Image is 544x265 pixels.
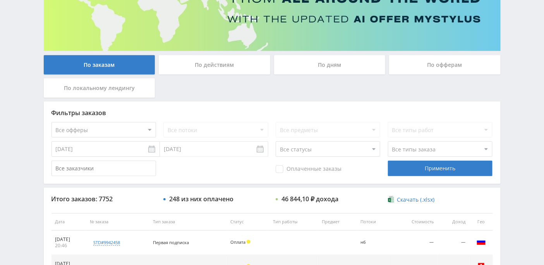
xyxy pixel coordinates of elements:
div: По действиям [159,55,270,75]
th: Предмет [318,213,357,231]
input: Все заказчики [51,161,156,176]
span: Первая подписка [153,240,189,245]
a: Скачать (.xlsx) [388,196,434,204]
div: 20:46 [55,243,82,249]
th: № заказа [86,213,149,231]
span: Оплата [230,239,245,245]
th: Потоки [357,213,392,231]
div: По офферам [389,55,501,75]
div: std#9942458 [93,240,120,246]
span: Холд [247,240,251,244]
span: Оплаченные заказы [276,165,342,173]
th: Статус [227,213,269,231]
div: По заказам [44,55,155,75]
th: Тип работы [269,213,318,231]
div: Фильтры заказов [51,109,493,116]
span: Скачать (.xlsx) [397,197,434,203]
th: Стоимость [392,213,438,231]
div: По локальному лендингу [44,78,155,98]
td: — [438,231,469,255]
div: нб [361,240,388,245]
div: 46 844,10 ₽ дохода [281,195,338,202]
div: 248 из них оплачено [169,195,233,202]
th: Тип заказа [149,213,227,231]
th: Дата [51,213,86,231]
div: Применить [388,161,493,176]
div: Итого заказов: 7752 [51,195,156,202]
th: Доход [438,213,469,231]
div: По дням [274,55,386,75]
td: — [392,231,438,255]
th: Гео [470,213,493,231]
img: xlsx [388,195,395,203]
div: [DATE] [55,236,82,243]
img: rus.png [477,237,486,246]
